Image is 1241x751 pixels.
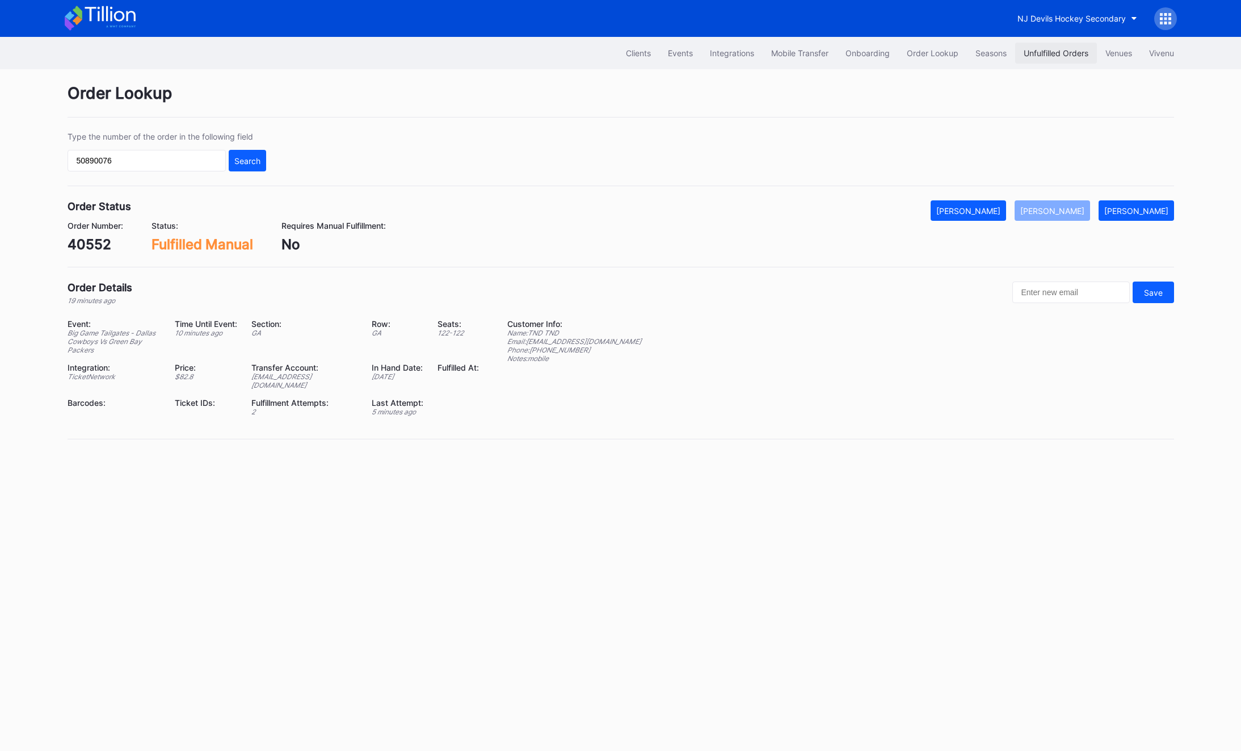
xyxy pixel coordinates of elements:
div: 2 [251,408,357,416]
div: Vivenu [1149,48,1174,58]
div: Seasons [975,48,1007,58]
div: Clients [626,48,651,58]
div: Section: [251,319,357,329]
div: Order Lookup [68,83,1174,118]
div: Order Status [68,200,131,212]
div: Save [1144,288,1163,297]
div: GA [372,329,423,337]
div: No [281,236,386,253]
div: Customer Info: [507,319,641,329]
div: In Hand Date: [372,363,423,372]
div: Unfulfilled Orders [1024,48,1088,58]
div: TicketNetwork [68,372,161,381]
button: [PERSON_NAME] [1015,200,1090,221]
button: Unfulfilled Orders [1015,43,1097,64]
div: Name: TND TND [507,329,641,337]
div: Price: [175,363,237,372]
div: Big Game Tailgates - Dallas Cowboys Vs Green Bay Packers [68,329,161,354]
div: GA [251,329,357,337]
div: Fulfilled At: [437,363,479,372]
div: Seats: [437,319,479,329]
button: NJ Devils Hockey Secondary [1009,8,1146,29]
div: Email: [EMAIL_ADDRESS][DOMAIN_NAME] [507,337,641,346]
button: Mobile Transfer [763,43,837,64]
div: 5 minutes ago [372,408,423,416]
div: Event: [68,319,161,329]
div: Barcodes: [68,398,161,408]
div: Ticket IDs: [175,398,237,408]
div: Fulfillment Attempts: [251,398,357,408]
div: Status: [152,221,253,230]
div: Onboarding [845,48,890,58]
div: Search [234,156,260,166]
button: [PERSON_NAME] [1099,200,1174,221]
div: Phone: [PHONE_NUMBER] [507,346,641,354]
div: Mobile Transfer [771,48,828,58]
div: 40552 [68,236,123,253]
div: [EMAIL_ADDRESS][DOMAIN_NAME] [251,372,357,389]
div: Last Attempt: [372,398,423,408]
div: Requires Manual Fulfillment: [281,221,386,230]
div: 122 - 122 [437,329,479,337]
div: [PERSON_NAME] [1104,206,1168,216]
div: Order Lookup [907,48,958,58]
input: Enter new email [1012,282,1130,303]
button: Search [229,150,266,171]
div: Integration: [68,363,161,372]
button: [PERSON_NAME] [931,200,1006,221]
button: Onboarding [837,43,898,64]
div: [PERSON_NAME] [1020,206,1084,216]
button: Save [1133,282,1174,303]
div: $ 82.8 [175,372,237,381]
div: Type the number of the order in the following field [68,132,266,141]
button: Order Lookup [898,43,967,64]
div: 19 minutes ago [68,296,132,305]
div: [DATE] [372,372,423,381]
button: Integrations [701,43,763,64]
button: Vivenu [1141,43,1183,64]
div: [PERSON_NAME] [936,206,1000,216]
div: Order Number: [68,221,123,230]
div: Time Until Event: [175,319,237,329]
button: Seasons [967,43,1015,64]
div: Notes: mobile [507,354,641,363]
button: Clients [617,43,659,64]
div: Row: [372,319,423,329]
div: Transfer Account: [251,363,357,372]
div: Venues [1105,48,1132,58]
div: NJ Devils Hockey Secondary [1017,14,1126,23]
button: Venues [1097,43,1141,64]
div: Fulfilled Manual [152,236,253,253]
input: GT59662 [68,150,226,171]
div: Order Details [68,282,132,293]
button: Events [659,43,701,64]
div: Events [668,48,693,58]
div: 10 minutes ago [175,329,237,337]
div: Integrations [710,48,754,58]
